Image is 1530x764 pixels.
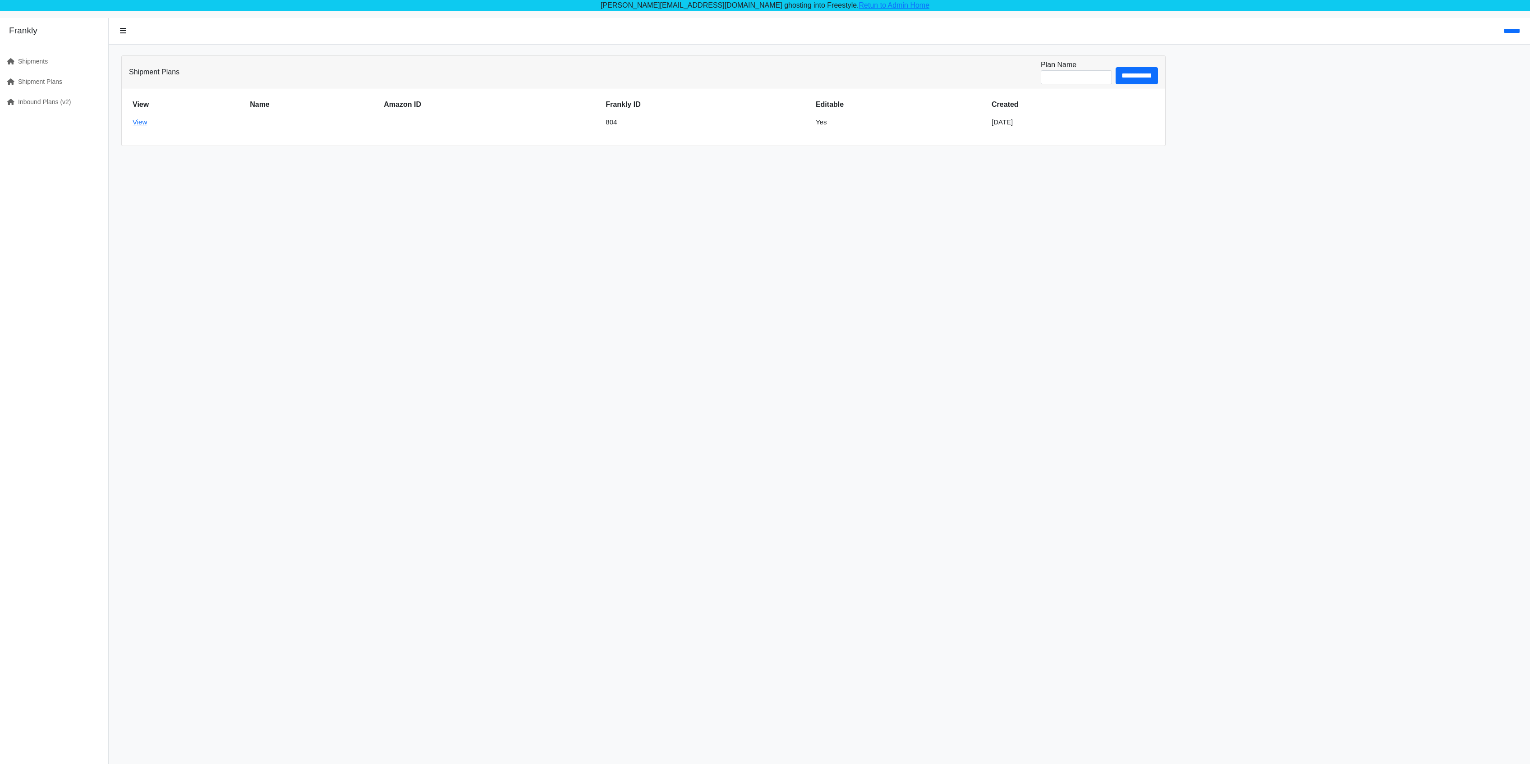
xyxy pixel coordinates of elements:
[380,96,602,114] th: Amazon ID
[129,68,179,76] h3: Shipment Plans
[129,96,246,114] th: View
[246,96,380,114] th: Name
[988,96,1158,114] th: Created
[602,114,812,131] td: 804
[859,1,930,9] a: Retun to Admin Home
[1041,59,1076,70] label: Plan Name
[988,114,1158,131] td: [DATE]
[812,96,988,114] th: Editable
[602,96,812,114] th: Frankly ID
[133,118,147,126] a: View
[812,114,988,131] td: Yes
